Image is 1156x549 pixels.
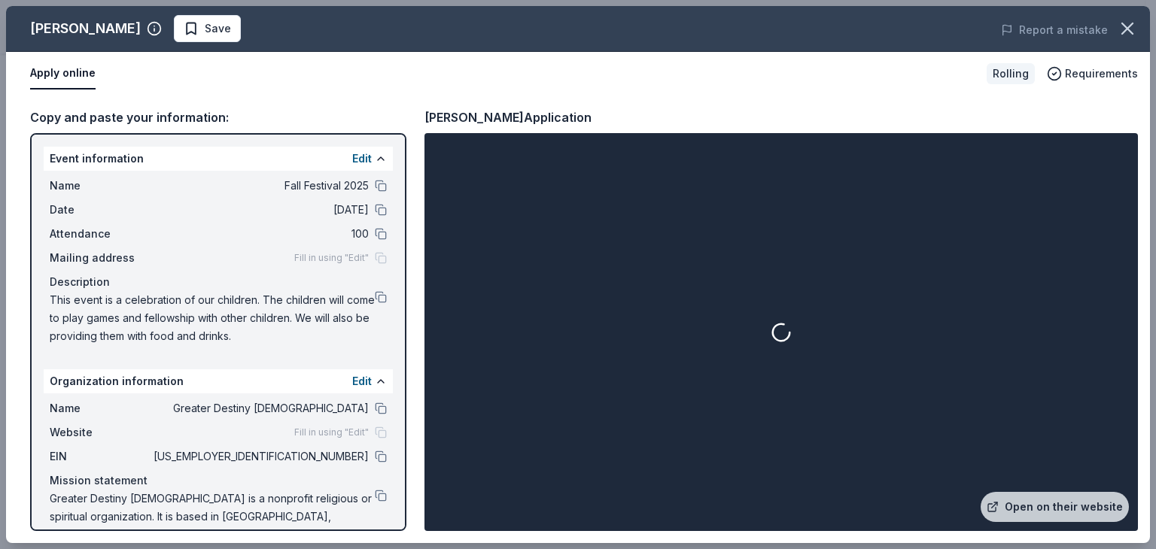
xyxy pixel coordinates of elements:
span: [US_EMPLOYER_IDENTIFICATION_NUMBER] [151,447,369,466]
span: Mailing address [50,249,151,267]
button: Requirements [1047,65,1138,83]
span: EIN [50,447,151,466]
span: Attendance [50,225,151,243]
button: Report a mistake [1001,21,1108,39]
button: Save [174,15,241,42]
div: Rolling [987,63,1035,84]
span: Greater Destiny [DEMOGRAPHIC_DATA] [151,399,369,417]
span: Fill in using "Edit" [294,252,369,264]
span: 100 [151,225,369,243]
div: [PERSON_NAME] [30,17,141,41]
a: Open on their website [981,492,1129,522]
button: Edit [352,372,372,390]
span: Requirements [1065,65,1138,83]
span: Date [50,201,151,219]
span: [DATE] [151,201,369,219]
div: Event information [44,147,393,171]
div: Description [50,273,387,291]
span: Fall Festival 2025 [151,177,369,195]
span: Name [50,177,151,195]
span: This event is a celebration of our children. The children will come to play games and fellowship ... [50,291,375,345]
span: Website [50,423,151,441]
button: Apply online [30,58,96,89]
div: Organization information [44,369,393,393]
span: Save [205,20,231,38]
span: Greater Destiny [DEMOGRAPHIC_DATA] is a nonprofit religious or spiritual organization. It is base... [50,490,375,544]
div: Mission statement [50,472,387,490]
div: [PERSON_NAME] Application [424,108,592,127]
button: Edit [352,150,372,168]
span: Fill in using "Edit" [294,426,369,438]
span: Name [50,399,151,417]
div: Copy and paste your information: [30,108,406,127]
